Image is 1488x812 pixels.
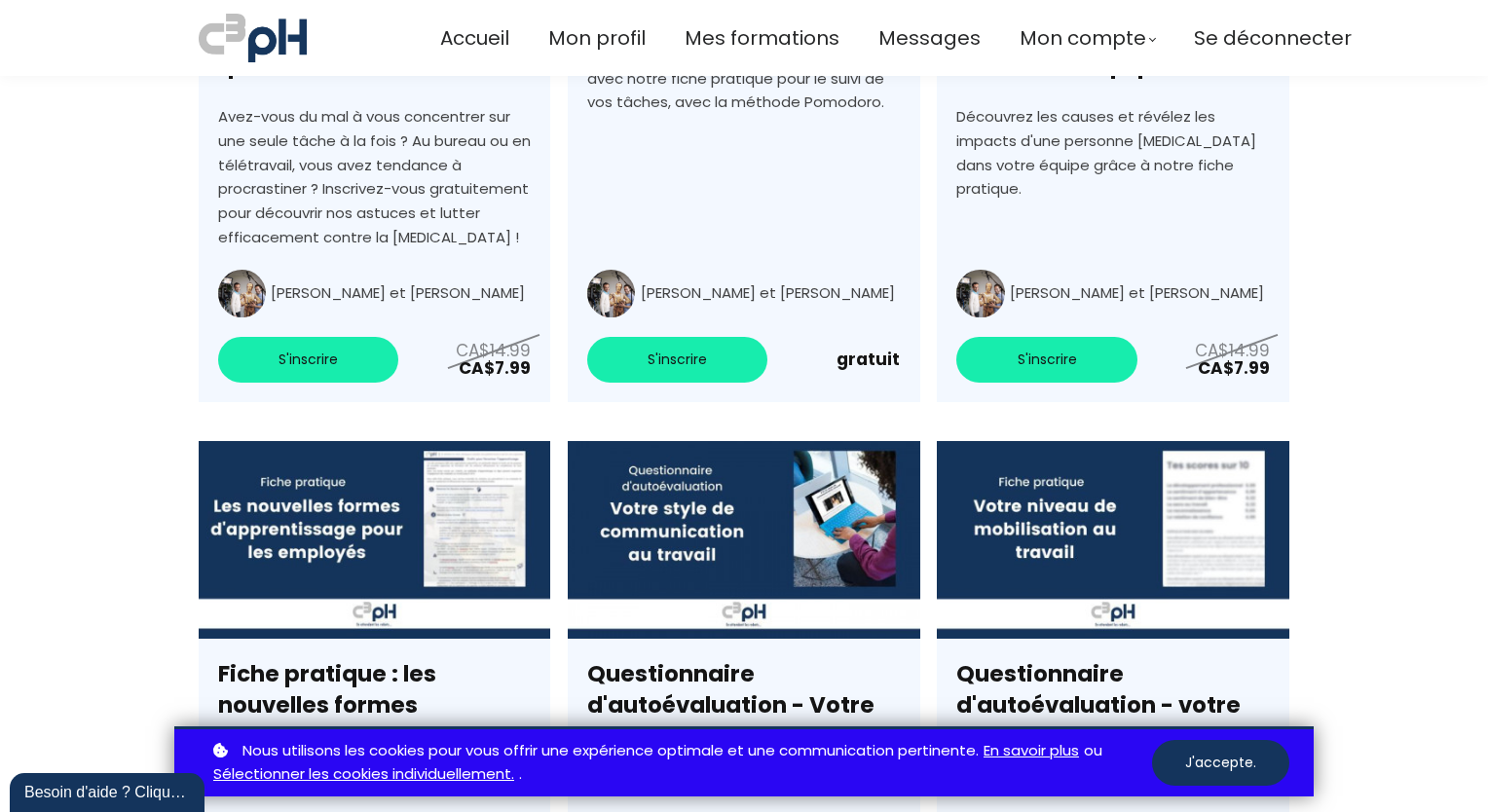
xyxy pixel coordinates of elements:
a: Mon profil [548,22,646,55]
a: En savoir plus [984,739,1079,763]
a: Sélectionner les cookies individuellement. [213,762,514,787]
a: Messages [878,22,981,55]
a: Accueil [440,22,509,55]
a: Se déconnecter [1194,22,1352,55]
img: a70bc7685e0efc0bd0b04b3506828469.jpeg [199,10,307,66]
iframe: chat widget [10,769,208,812]
a: Mes formations [685,22,839,55]
button: J'accepte. [1152,740,1289,786]
span: Mon compte [1020,22,1146,55]
p: ou . [208,739,1152,788]
span: Nous utilisons les cookies pour vous offrir une expérience optimale et une communication pertinente. [242,739,979,763]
